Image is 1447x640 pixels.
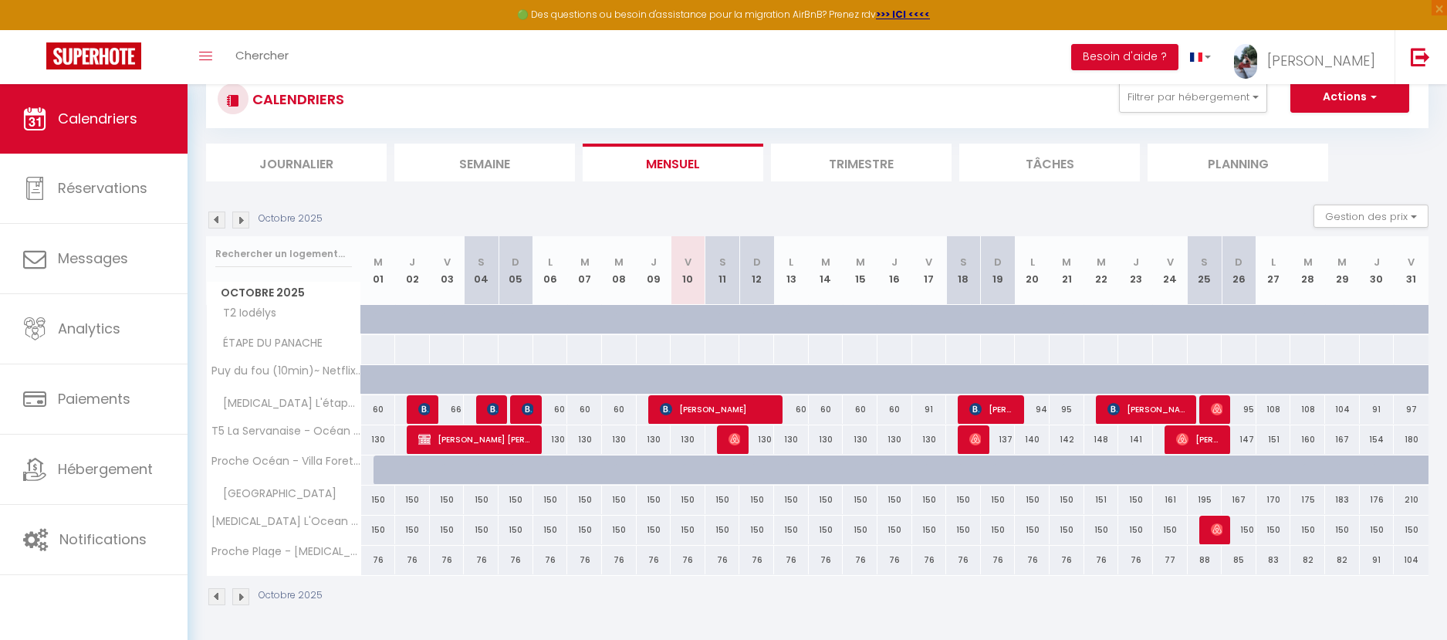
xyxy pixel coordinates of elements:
[430,516,465,544] div: 150
[58,178,147,198] span: Réservations
[1222,395,1256,424] div: 95
[877,516,912,544] div: 150
[235,47,289,63] span: Chercher
[1325,516,1360,544] div: 150
[206,144,387,181] li: Journalier
[1062,255,1071,269] abbr: M
[1084,516,1119,544] div: 150
[1084,425,1119,454] div: 148
[1050,486,1084,514] div: 150
[567,395,602,424] div: 60
[1176,425,1222,454] span: [PERSON_NAME]
[512,255,519,269] abbr: D
[567,546,602,574] div: 76
[651,255,657,269] abbr: J
[1394,546,1428,574] div: 104
[1360,425,1395,454] div: 154
[394,144,575,181] li: Semaine
[1015,395,1050,424] div: 94
[1015,516,1050,544] div: 150
[478,255,485,269] abbr: S
[567,486,602,514] div: 150
[1084,546,1119,574] div: 76
[1084,236,1119,305] th: 22
[209,516,363,527] span: [MEDICAL_DATA] L'Ocean - Vue Mer sur le Remblai
[739,425,774,454] div: 130
[207,282,360,304] span: Octobre 2025
[464,486,499,514] div: 150
[912,395,947,424] div: 91
[395,546,430,574] div: 76
[1256,236,1291,305] th: 27
[59,530,147,549] span: Notifications
[418,425,534,454] span: [PERSON_NAME] [PERSON_NAME]
[925,255,932,269] abbr: V
[912,516,947,544] div: 150
[891,255,898,269] abbr: J
[1050,516,1084,544] div: 150
[1188,546,1222,574] div: 88
[602,546,637,574] div: 76
[209,486,340,503] span: [GEOGRAPHIC_DATA]
[464,546,499,574] div: 76
[637,425,671,454] div: 130
[843,546,877,574] div: 76
[1071,44,1178,70] button: Besoin d'aide ?
[1050,236,1084,305] th: 21
[946,486,981,514] div: 150
[671,516,705,544] div: 150
[1119,82,1267,113] button: Filtrer par hébergement
[981,486,1016,514] div: 150
[960,255,967,269] abbr: S
[912,425,947,454] div: 130
[739,486,774,514] div: 150
[1235,255,1242,269] abbr: D
[877,395,912,424] div: 60
[209,335,326,352] span: ÉTAPE DU PANACHE
[705,236,740,305] th: 11
[361,236,396,305] th: 01
[533,516,568,544] div: 150
[809,425,844,454] div: 130
[994,255,1002,269] abbr: D
[1167,255,1174,269] abbr: V
[637,516,671,544] div: 150
[567,425,602,454] div: 130
[774,425,809,454] div: 130
[1290,82,1409,113] button: Actions
[583,144,763,181] li: Mensuel
[1325,546,1360,574] div: 82
[533,546,568,574] div: 76
[1325,425,1360,454] div: 167
[361,546,396,574] div: 76
[1303,255,1313,269] abbr: M
[821,255,830,269] abbr: M
[1153,546,1188,574] div: 77
[533,425,568,454] div: 130
[1256,546,1291,574] div: 83
[1201,255,1208,269] abbr: S
[499,236,533,305] th: 05
[215,240,352,268] input: Rechercher un logement...
[259,212,323,226] p: Octobre 2025
[1394,486,1428,514] div: 210
[533,236,568,305] th: 06
[1325,395,1360,424] div: 104
[1374,255,1380,269] abbr: J
[224,30,300,84] a: Chercher
[637,546,671,574] div: 76
[705,516,740,544] div: 150
[1133,255,1139,269] abbr: J
[602,236,637,305] th: 08
[209,546,363,557] span: Proche Plage - [MEDICAL_DATA] Denerval
[912,236,947,305] th: 17
[739,236,774,305] th: 12
[248,82,344,117] h3: CALENDRIERS
[809,236,844,305] th: 14
[1394,236,1428,305] th: 31
[209,425,363,437] span: T5 La Servanaise - Océan accessible à pied
[660,394,776,424] span: [PERSON_NAME]
[1408,255,1415,269] abbr: V
[567,236,602,305] th: 07
[1290,395,1325,424] div: 108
